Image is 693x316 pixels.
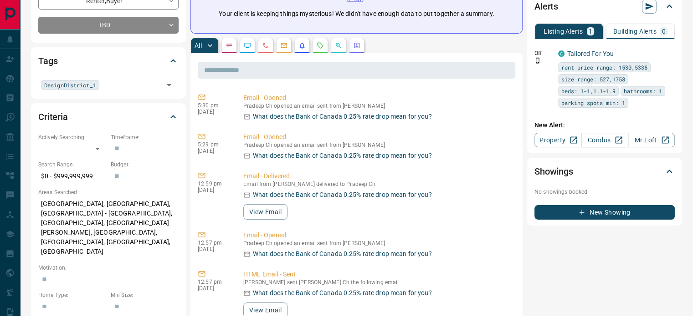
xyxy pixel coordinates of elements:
[111,291,179,299] p: Min Size:
[613,28,657,35] p: Building Alerts
[38,188,179,196] p: Areas Searched:
[534,164,573,179] h2: Showings
[163,79,175,91] button: Open
[280,42,287,49] svg: Emails
[244,42,251,49] svg: Lead Browsing Activity
[38,110,68,124] h2: Criteria
[561,75,625,84] span: size range: 527,1758
[243,103,512,109] p: Pradeep Ch opened an email sent from [PERSON_NAME]
[198,246,230,252] p: [DATE]
[243,142,512,148] p: Pradeep Ch opened an email sent from [PERSON_NAME]
[198,285,230,291] p: [DATE]
[243,171,512,181] p: Email - Delivered
[38,50,179,72] div: Tags
[38,17,179,34] div: TBD
[662,28,666,35] p: 0
[226,42,233,49] svg: Notes
[561,98,625,107] span: parking spots min: 1
[534,188,675,196] p: No showings booked
[534,205,675,220] button: New Showing
[38,133,106,141] p: Actively Searching:
[561,63,647,72] span: rent price range: 1530,5335
[581,133,628,147] a: Condos
[253,190,432,200] p: What does the Bank of Canada 0.25% rate drop mean for you?
[243,93,512,103] p: Email - Opened
[198,240,230,246] p: 12:57 pm
[298,42,306,49] svg: Listing Alerts
[198,109,230,115] p: [DATE]
[243,270,512,279] p: HTML Email - Sent
[243,279,512,286] p: [PERSON_NAME] sent [PERSON_NAME] Ch the following email
[534,161,675,182] div: Showings
[38,169,106,184] p: $0 - $999,999,999
[534,133,581,147] a: Property
[353,42,360,49] svg: Agent Actions
[38,54,57,68] h2: Tags
[44,80,96,90] span: DesignDistrict_1
[253,249,432,259] p: What does the Bank of Canada 0.25% rate drop mean for you?
[38,291,106,299] p: Home Type:
[111,161,179,169] p: Budget:
[243,132,512,142] p: Email - Opened
[561,86,616,95] span: beds: 1-1,1.1-1.9
[262,42,269,49] svg: Calls
[253,288,432,298] p: What does the Bank of Canada 0.25% rate drop mean for you?
[198,187,230,193] p: [DATE]
[335,42,342,49] svg: Opportunities
[198,181,230,187] p: 12:59 pm
[558,50,565,57] div: condos.ca
[534,49,553,57] p: Off
[38,161,106,169] p: Search Range:
[243,204,287,220] button: View Email
[198,148,230,154] p: [DATE]
[219,9,494,19] p: Your client is keeping things mysterious! We didn't have enough data to put together a summary.
[243,181,512,187] p: Email from [PERSON_NAME] delivered to Pradeep Ch
[534,57,541,64] svg: Push Notification Only
[253,151,432,161] p: What does the Bank of Canada 0.25% rate drop mean for you?
[624,86,662,95] span: bathrooms: 1
[243,240,512,246] p: Pradeep Ch opened an email sent from [PERSON_NAME]
[198,141,230,148] p: 5:29 pm
[111,133,179,141] p: Timeframe:
[243,231,512,240] p: Email - Opened
[589,28,592,35] p: 1
[198,279,230,285] p: 12:57 pm
[195,42,202,49] p: All
[567,50,614,57] a: Tailored For You
[38,264,179,272] p: Motivation:
[38,106,179,128] div: Criteria
[534,120,675,130] p: New Alert:
[317,42,324,49] svg: Requests
[544,28,583,35] p: Listing Alerts
[198,102,230,109] p: 5:30 pm
[253,112,432,121] p: What does the Bank of Canada 0.25% rate drop mean for you?
[628,133,675,147] a: Mr.Loft
[38,196,179,259] p: [GEOGRAPHIC_DATA], [GEOGRAPHIC_DATA], [GEOGRAPHIC_DATA] - [GEOGRAPHIC_DATA], [GEOGRAPHIC_DATA], [...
